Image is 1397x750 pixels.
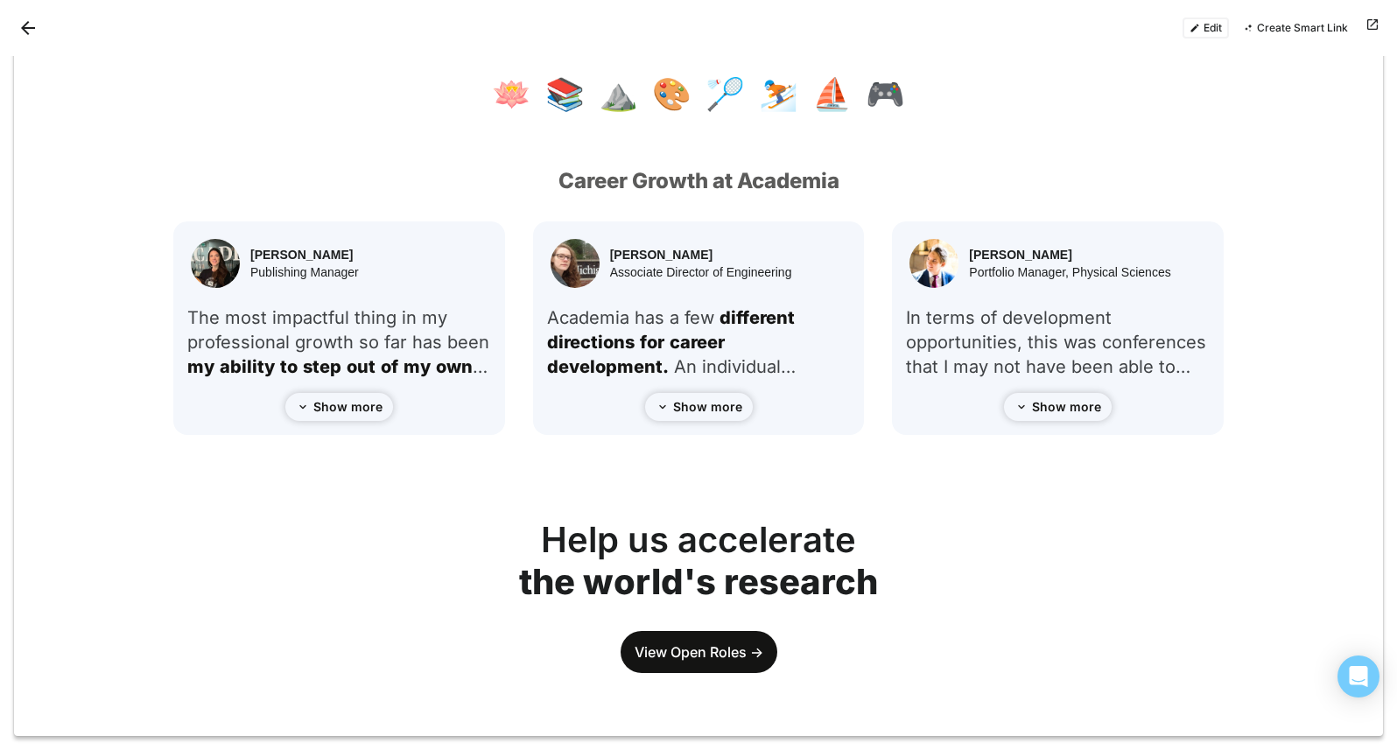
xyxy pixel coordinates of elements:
span: of [980,307,997,328]
div: 📚 [545,76,585,112]
strong: Career Growth at Academia [558,168,839,193]
span: out [347,356,376,377]
img: Ryan Davies headshot [909,239,958,288]
span: impactful [272,307,349,328]
span: An [674,356,697,377]
span: has [412,332,442,353]
span: my [422,307,447,328]
div: 🎮 [866,76,905,112]
span: my [404,356,431,377]
button: Show more [645,393,753,421]
span: to [280,356,298,377]
span: for [640,332,664,353]
span: Academia [547,307,629,328]
span: a [670,307,679,328]
span: of [381,356,398,377]
button: Back [14,14,42,42]
div: 🪷 [492,76,531,112]
span: was [1064,332,1097,353]
div: [PERSON_NAME] [969,248,1170,262]
span: far [384,332,407,353]
span: career [670,332,725,353]
span: development. [547,356,669,377]
div: Open Intercom Messenger [1337,655,1379,697]
div: Publishing Manager [250,265,359,279]
button: Show more [285,393,393,421]
div: 🏸 [706,76,745,112]
span: growth [295,332,354,353]
span: step [303,356,341,377]
span: directions [547,332,635,353]
div: 🎨 [652,76,691,112]
div: ⛷️ [759,76,798,112]
span: own [436,356,488,377]
span: most [225,307,267,328]
span: development [1002,307,1112,328]
h1: Help us accelerate [173,519,1224,603]
span: in [402,307,417,328]
span: I [944,356,948,377]
div: Portfolio Manager, Physical Sciences [969,265,1170,279]
span: few [684,307,714,328]
span: this [1028,332,1058,353]
span: so [359,332,379,353]
span: ability [220,356,275,377]
span: been [447,332,489,353]
span: not [993,356,1021,377]
strong: the world's research [519,560,878,603]
button: Create Smart Link [1236,18,1355,39]
span: to [1159,356,1190,377]
div: [PERSON_NAME] [250,248,359,262]
span: In [906,307,921,328]
div: [PERSON_NAME] [610,248,792,262]
span: professional [187,332,290,353]
span: individual [702,356,796,377]
span: may [953,356,988,377]
span: opportunities, [906,332,1022,353]
div: ⛰️ [599,76,638,112]
span: thing [355,307,397,328]
span: that [906,356,938,377]
button: Edit [1183,18,1229,39]
img: Clara S. headshot [551,239,600,288]
button: Show more [1004,393,1112,421]
span: The [187,307,220,328]
span: able [1119,356,1154,377]
span: been [1071,356,1113,377]
div: Associate Director of Engineering [610,265,792,279]
span: has [635,307,664,328]
img: Ivana Cvjetan headshot [191,239,240,288]
span: my [187,356,214,377]
span: terms [926,307,975,328]
a: View Open Roles -> [621,631,777,673]
span: have [1026,356,1066,377]
div: ⛵ [812,76,852,112]
span: conferences [1102,332,1206,353]
span: different [720,307,795,328]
